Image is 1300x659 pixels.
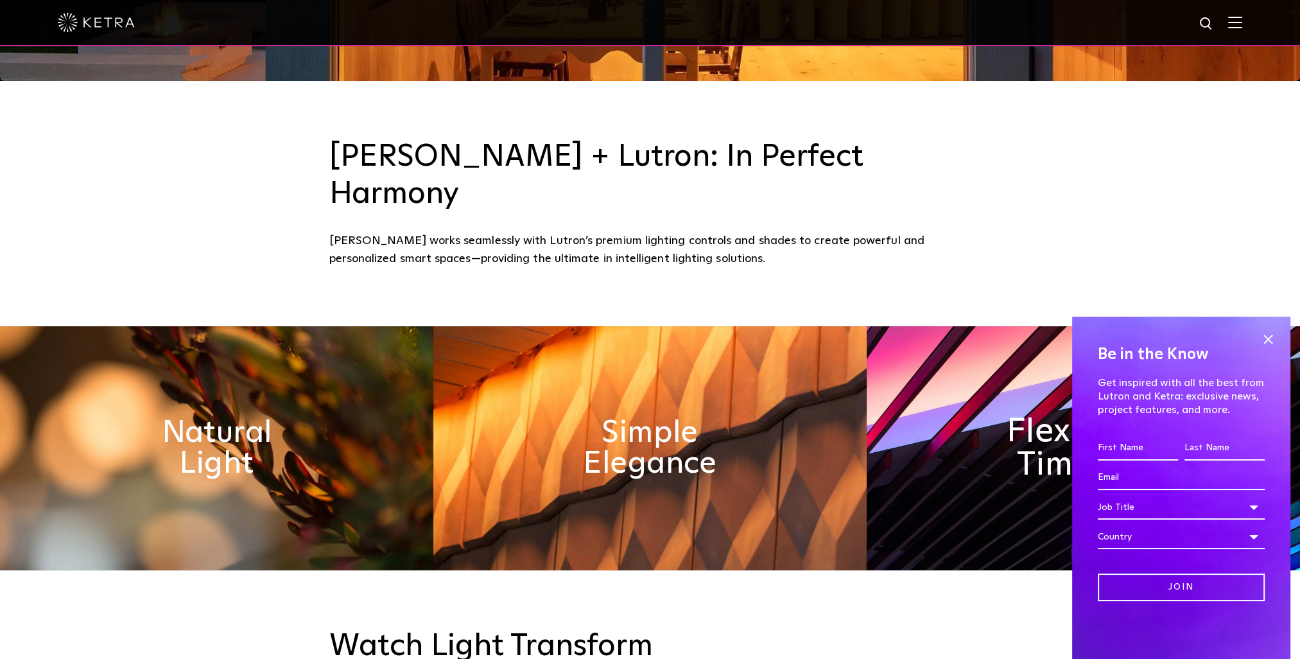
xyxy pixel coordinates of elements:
input: Email [1098,466,1265,490]
img: search icon [1199,16,1215,32]
img: simple_elegance [433,326,867,570]
img: ketra-logo-2019-white [58,13,135,32]
h4: Be in the Know [1098,342,1265,367]
h2: Natural Light [139,417,295,479]
h3: [PERSON_NAME] + Lutron: In Perfect Harmony [329,139,971,213]
div: Job Title [1098,495,1265,520]
div: [PERSON_NAME] works seamlessly with Lutron’s premium lighting controls and shades to create power... [329,232,971,268]
img: flexible_timeless_ketra [867,326,1300,570]
p: Get inspired with all the best from Lutron and Ketra: exclusive news, project features, and more. [1098,376,1265,416]
div: Country [1098,525,1265,549]
input: Join [1098,574,1265,601]
h2: Simple Elegance [572,417,728,479]
h2: Flexible & Timeless [998,414,1168,482]
input: First Name [1098,436,1178,461]
img: Hamburger%20Nav.svg [1228,16,1242,28]
input: Last Name [1184,436,1265,461]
